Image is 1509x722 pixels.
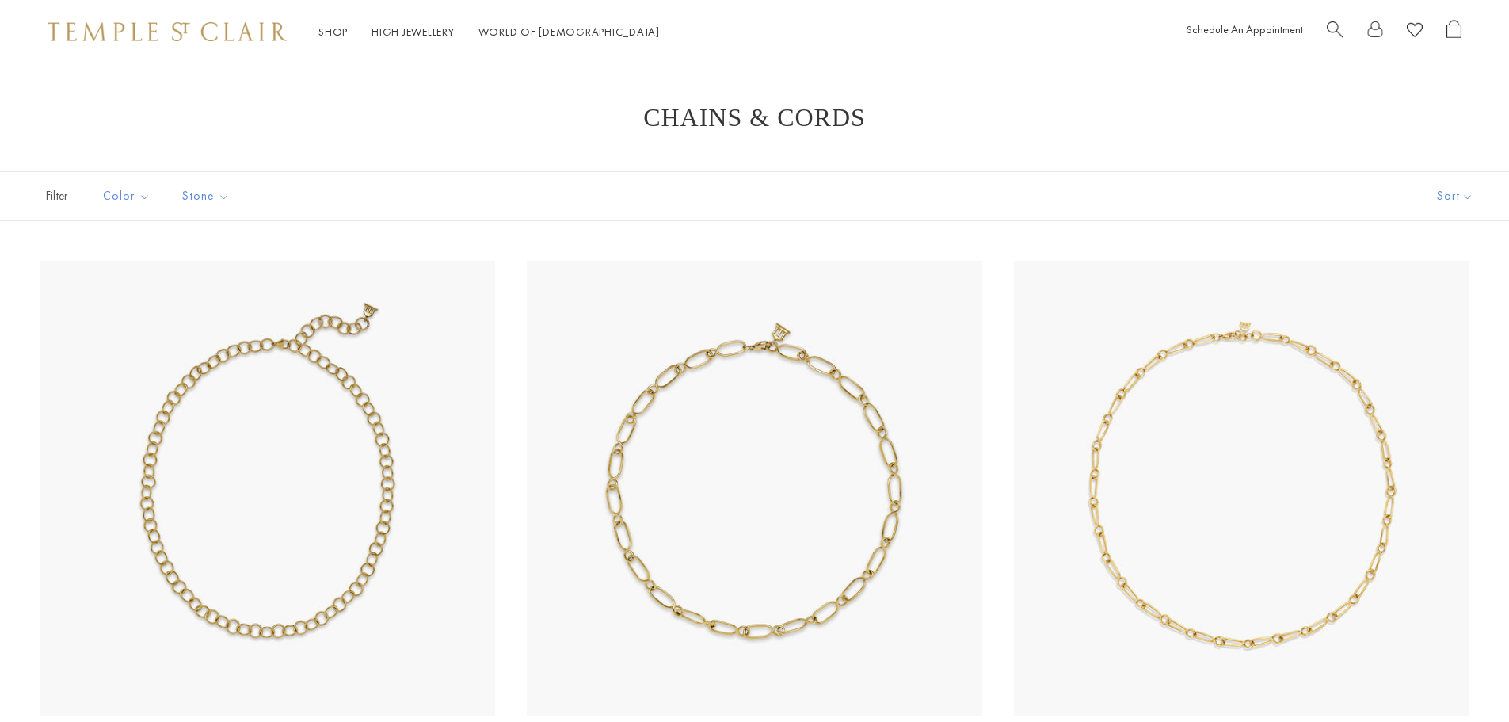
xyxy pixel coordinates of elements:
img: N88810-ARNO18 [40,261,495,716]
img: Temple St. Clair [48,22,287,41]
iframe: Gorgias live chat messenger [1430,648,1493,706]
a: N88891-RIVER18N88891-RIVER18 [527,261,982,716]
button: Color [91,178,162,214]
a: Schedule An Appointment [1187,22,1303,36]
a: Search [1327,20,1343,44]
a: N88891-SMRIV24N88891-SMRIV18 [1014,261,1469,716]
a: ShopShop [318,25,348,39]
span: Color [95,186,162,206]
h1: Chains & Cords [63,103,1446,132]
a: Open Shopping Bag [1446,20,1461,44]
img: N88891-RIVER18 [527,261,982,716]
a: World of [DEMOGRAPHIC_DATA]World of [DEMOGRAPHIC_DATA] [478,25,660,39]
span: Stone [174,186,242,206]
a: N88810-ARNO18N88810-ARNO18 [40,261,495,716]
button: Show sort by [1401,172,1509,220]
button: Stone [170,178,242,214]
nav: Main navigation [318,22,660,42]
img: N88891-SMRIV18 [1014,261,1469,716]
a: View Wishlist [1407,20,1423,44]
a: High JewelleryHigh Jewellery [372,25,455,39]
